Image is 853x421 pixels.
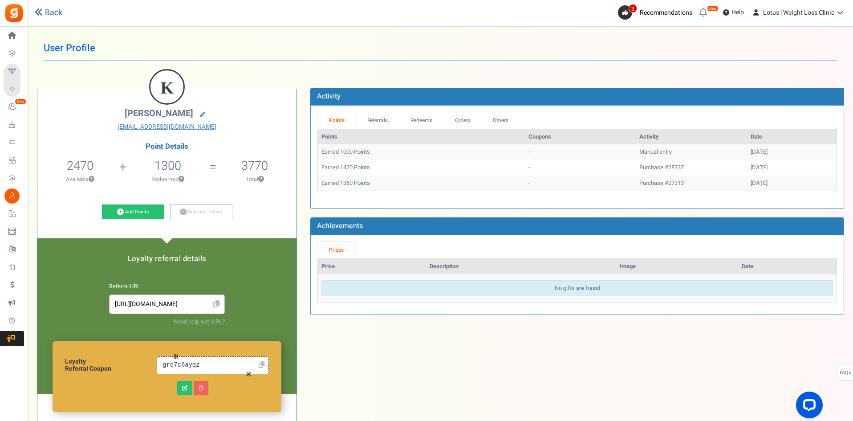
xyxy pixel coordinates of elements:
td: - [525,160,636,176]
h5: 1300 [154,159,181,172]
div: [DATE] [751,148,833,156]
span: [PERSON_NAME] [125,107,193,120]
a: 3 Recommendations [618,5,696,20]
span: Help [729,8,744,17]
th: Image [616,259,738,274]
span: Lotus | Weight Loss Clinic [763,8,834,17]
button: ? [89,176,94,182]
span: 2470 [67,157,93,175]
span: Click to Copy [209,297,223,312]
td: - [525,176,636,191]
th: Coupons [525,129,636,145]
button: ? [179,176,184,182]
span: Recommendations [640,8,692,17]
th: Date [747,129,837,145]
a: [EMAIL_ADDRESS][DOMAIN_NAME] [44,123,290,131]
figcaption: K [150,70,183,105]
a: Need help with URL? [174,318,225,326]
td: Purchase #28737 [636,160,747,176]
h4: Point Details [37,143,297,151]
p: Available [42,175,118,183]
h6: Referral URL [109,284,225,290]
th: Points [318,129,525,145]
div: [DATE] [751,179,833,188]
button: ? [258,176,264,182]
td: Earned 1350 Points [318,176,525,191]
div: No gifts are found [321,280,833,297]
a: Help [719,5,747,20]
img: Gratisfaction [4,3,24,23]
em: New [15,98,26,105]
b: Activity [317,91,341,102]
h5: Loyalty referral details [46,255,288,263]
span: FAQs [839,364,851,381]
h1: User Profile [44,36,837,61]
p: Total [217,175,292,183]
a: Others [482,112,520,129]
h6: Loyalty Referral Coupon [65,358,157,372]
a: Points [317,112,356,129]
span: Manual entry [639,147,672,156]
a: Click to Copy [255,358,268,372]
td: Earned 1420 Points [318,160,525,176]
a: Orders [443,112,482,129]
b: Achievements [317,221,363,231]
a: Subtract Points [170,204,232,220]
a: Prizes [317,242,355,258]
a: Referrals [356,112,399,129]
a: Add Points [102,204,164,220]
td: - [525,144,636,160]
td: Purchase #27313 [636,176,747,191]
a: Redeems [399,112,444,129]
th: Description [426,259,616,274]
th: Date [738,259,837,274]
th: Activity [636,129,747,145]
p: Redeemed [127,175,208,183]
em: New [707,5,719,12]
span: 3 [629,4,637,13]
td: Earned 1000 Points [318,144,525,160]
h5: 3770 [241,159,268,172]
a: New [4,99,24,114]
th: Prize [318,259,426,274]
div: [DATE] [751,163,833,172]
